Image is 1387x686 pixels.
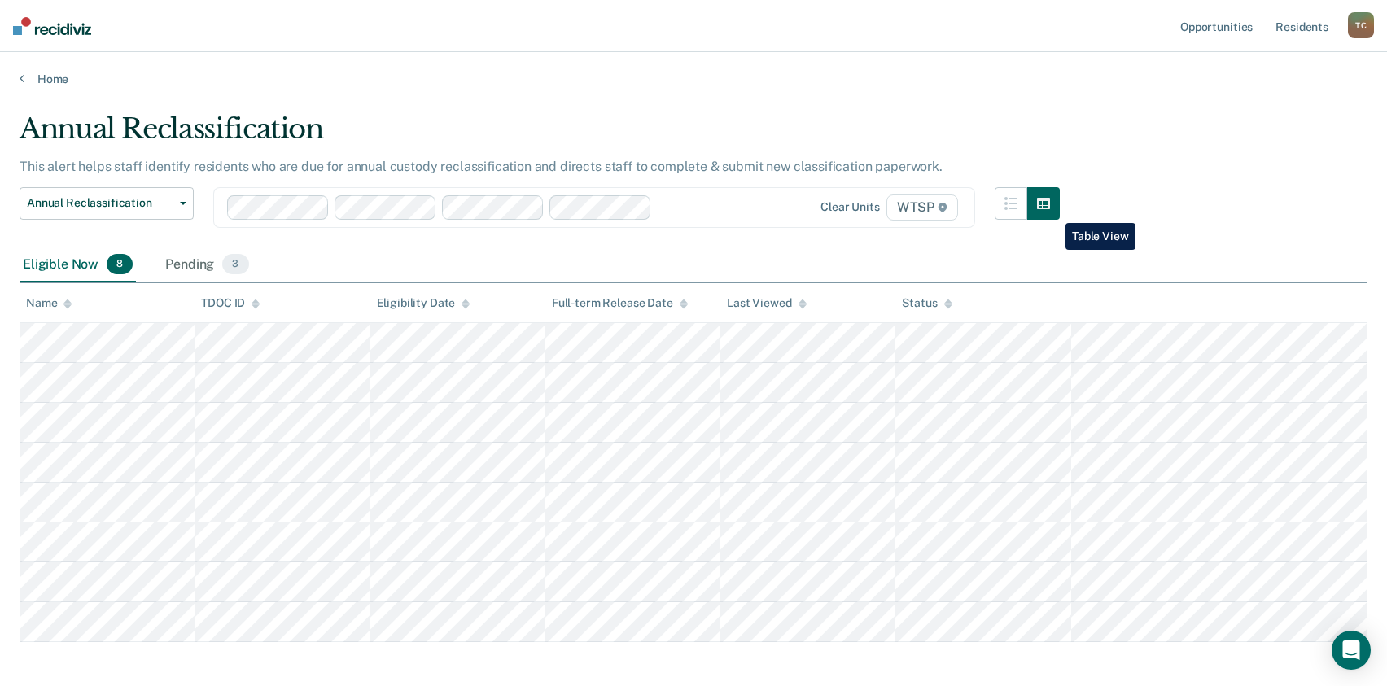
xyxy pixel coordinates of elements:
[162,247,252,283] div: Pending3
[20,112,1060,159] div: Annual Reclassification
[27,196,173,210] span: Annual Reclassification
[1348,12,1374,38] div: T C
[107,254,133,275] span: 8
[201,296,260,310] div: TDOC ID
[820,200,880,214] div: Clear units
[552,296,688,310] div: Full-term Release Date
[20,72,1367,86] a: Home
[20,187,194,220] button: Annual Reclassification
[1348,12,1374,38] button: TC
[886,194,958,221] span: WTSP
[20,159,943,174] p: This alert helps staff identify residents who are due for annual custody reclassification and dir...
[727,296,806,310] div: Last Viewed
[377,296,470,310] div: Eligibility Date
[222,254,248,275] span: 3
[13,17,91,35] img: Recidiviz
[902,296,952,310] div: Status
[26,296,72,310] div: Name
[1332,631,1371,670] div: Open Intercom Messenger
[20,247,136,283] div: Eligible Now8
